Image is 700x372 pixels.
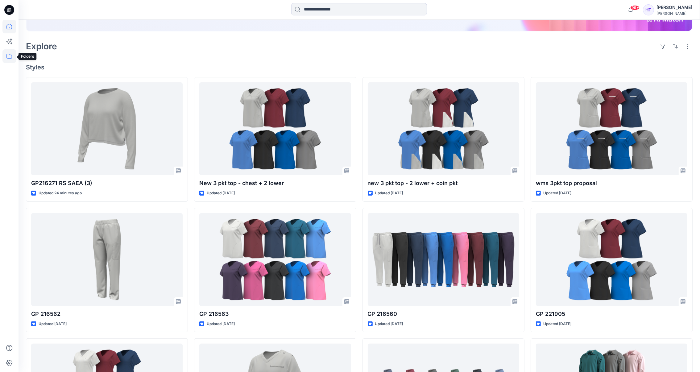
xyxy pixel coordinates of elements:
p: Updated [DATE] [39,321,67,327]
p: Updated [DATE] [543,321,571,327]
p: GP 216563 [199,310,351,318]
h2: Explore [26,41,57,51]
h4: Styles [26,64,693,71]
p: wms 3pkt top proposal [536,179,687,188]
p: Updated [DATE] [207,321,235,327]
div: [PERSON_NAME] [657,4,692,11]
p: Updated [DATE] [375,190,403,196]
p: Updated [DATE] [375,321,403,327]
p: GP 216562 [31,310,183,318]
a: GP 216563 [199,213,351,306]
a: GP 216560 [368,213,519,306]
a: New 3 pkt top - chest + 2 lower [199,82,351,175]
p: Updated 24 minutes ago [39,190,82,196]
a: wms 3pkt top proposal [536,82,687,175]
a: GP216271 RS SAEA (3) [31,82,183,175]
p: New 3 pkt top - chest + 2 lower [199,179,351,188]
p: GP216271 RS SAEA (3) [31,179,183,188]
a: GP 216562 [31,213,183,306]
div: HT [643,4,654,15]
a: GP 221905 [536,213,687,306]
p: GP 216560 [368,310,519,318]
span: 99+ [630,5,640,10]
p: Updated [DATE] [543,190,571,196]
p: Updated [DATE] [207,190,235,196]
a: new 3 pkt top - 2 lower + coin pkt [368,82,519,175]
div: [PERSON_NAME] [657,11,692,16]
p: GP 221905 [536,310,687,318]
p: new 3 pkt top - 2 lower + coin pkt [368,179,519,188]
